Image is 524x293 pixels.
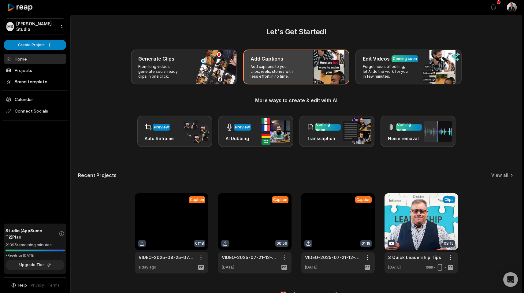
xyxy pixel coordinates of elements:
img: ai_dubbing.png [262,118,290,145]
div: Coming soon [316,122,340,133]
div: MS [6,22,14,31]
p: Forget hours of editing, let AI do the work for you in few minutes. [363,64,410,79]
h2: Recent Projects [78,172,117,178]
h3: Generate Clips [138,55,174,62]
a: Projects [4,65,66,75]
h3: Auto Reframe [145,135,174,142]
a: VIDEO-2025-08-25-07-58-20 [139,254,195,261]
span: Help [18,283,27,288]
h3: Edit Videos [363,55,390,62]
button: Create Project [4,40,66,50]
h3: Noise removal [388,135,422,142]
div: Preview [235,124,250,130]
h3: AI Dubbing [226,135,251,142]
button: Help [11,283,27,288]
div: Open Intercom Messenger [503,272,518,287]
span: Studio (AppSumo T2) Plan! [6,227,59,240]
a: Terms [48,283,60,288]
a: Calendar [4,94,66,104]
div: Preview [154,124,169,130]
img: noise_removal.png [424,121,452,142]
h3: Add Captions [251,55,283,62]
a: Home [4,54,66,64]
a: VIDEO-2025-07-21-12-01-09 [222,254,278,261]
div: 21395 remaining minutes [6,242,65,248]
a: View all [491,172,508,178]
p: [PERSON_NAME] Studio [16,21,57,32]
h3: Transcription [307,135,341,142]
img: auto_reframe.png [180,120,209,143]
span: Connect Socials [4,106,66,117]
div: *Resets on [DATE] [6,253,65,258]
div: Coming soon [397,122,421,133]
a: 3 Quick Leadership Tips [388,254,441,261]
div: Coming soon [393,56,417,61]
a: Brand template [4,76,66,87]
h3: More ways to create & edit with AI [78,97,515,104]
p: From long videos generate social ready clips in one click. [138,64,186,79]
p: Add captions to your clips, reels, stories with less effort in no time. [251,64,298,79]
a: Privacy [31,283,44,288]
button: Upgrade Tier [6,260,65,270]
h2: Let's Get Started! [78,26,515,37]
a: VIDEO-2025-07-21-12-03-28 [305,254,361,261]
img: transcription.png [343,118,371,144]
